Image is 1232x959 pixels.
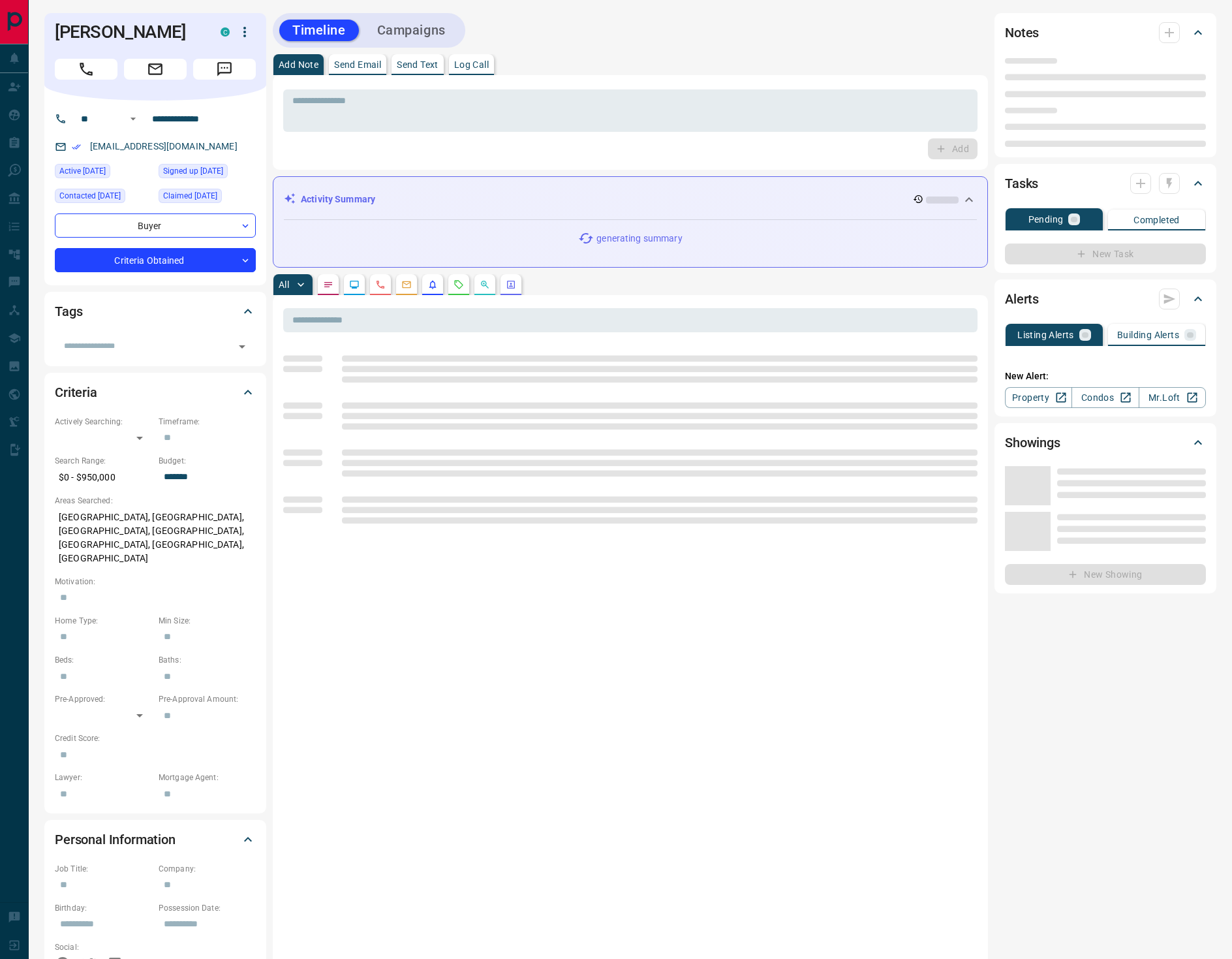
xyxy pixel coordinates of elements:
p: Send Text [397,60,439,69]
svg: Lead Browsing Activity [349,279,360,290]
p: Search Range: [55,455,152,467]
div: Sat Apr 01 2017 [159,189,256,207]
h2: Notes [1005,22,1039,43]
button: Open [125,111,141,127]
div: Sat Mar 25 2017 [159,164,256,182]
div: Tags [55,296,256,327]
div: Criteria Obtained [55,248,256,272]
div: Activity Summary [284,187,977,212]
div: Buyer [55,213,256,238]
span: Claimed [DATE] [163,189,217,202]
span: Call [55,59,117,80]
p: Areas Searched: [55,495,256,507]
div: Tasks [1005,168,1206,199]
svg: Agent Actions [506,279,516,290]
div: Mon Sep 08 2025 [55,164,152,182]
p: Pre-Approval Amount: [159,693,256,705]
p: Activity Summary [301,193,375,206]
p: [GEOGRAPHIC_DATA], [GEOGRAPHIC_DATA], [GEOGRAPHIC_DATA], [GEOGRAPHIC_DATA], [GEOGRAPHIC_DATA], [G... [55,507,256,569]
p: New Alert: [1005,369,1206,383]
p: Send Email [334,60,381,69]
p: Completed [1133,215,1180,225]
p: Log Call [454,60,489,69]
span: Contacted [DATE] [59,189,121,202]
a: Property [1005,387,1072,408]
svg: Listing Alerts [427,279,438,290]
p: Mortgage Agent: [159,772,256,783]
p: Listing Alerts [1017,330,1074,339]
p: Home Type: [55,615,152,627]
h2: Criteria [55,382,97,403]
svg: Email Verified [72,142,81,151]
p: generating summary [596,232,682,245]
p: Actively Searching: [55,416,152,428]
h2: Tags [55,301,82,322]
div: condos.ca [221,27,230,37]
p: Job Title: [55,863,152,875]
div: Sun Sep 07 2025 [55,189,152,207]
h2: Tasks [1005,173,1038,194]
p: Pre-Approved: [55,693,152,705]
div: Notes [1005,17,1206,48]
button: Timeline [279,20,359,41]
p: $0 - $950,000 [55,467,152,488]
div: Personal Information [55,824,256,855]
button: Campaigns [364,20,459,41]
svg: Calls [375,279,386,290]
a: [EMAIL_ADDRESS][DOMAIN_NAME] [90,141,238,151]
a: Condos [1071,387,1139,408]
span: Active [DATE] [59,165,106,178]
p: Birthday: [55,902,152,914]
h2: Alerts [1005,289,1039,309]
p: Credit Score: [55,732,256,744]
p: Beds: [55,654,152,666]
p: Pending [1028,215,1064,224]
p: Add Note [279,60,318,69]
p: Timeframe: [159,416,256,428]
button: Open [233,338,251,356]
a: Mr.Loft [1139,387,1206,408]
svg: Requests [454,279,464,290]
svg: Emails [401,279,412,290]
p: Social: [55,941,152,953]
h2: Personal Information [55,829,176,850]
span: Email [124,59,187,80]
div: Showings [1005,427,1206,458]
h2: Showings [1005,432,1060,453]
p: Possession Date: [159,902,256,914]
p: Min Size: [159,615,256,627]
svg: Opportunities [480,279,490,290]
span: Signed up [DATE] [163,165,223,178]
p: Building Alerts [1117,330,1179,339]
svg: Notes [323,279,333,290]
p: Lawyer: [55,772,152,783]
div: Alerts [1005,283,1206,315]
p: All [279,280,289,289]
p: Budget: [159,455,256,467]
p: Company: [159,863,256,875]
div: Criteria [55,377,256,408]
h1: [PERSON_NAME] [55,22,201,42]
p: Baths: [159,654,256,666]
p: Motivation: [55,576,256,588]
span: Message [193,59,256,80]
